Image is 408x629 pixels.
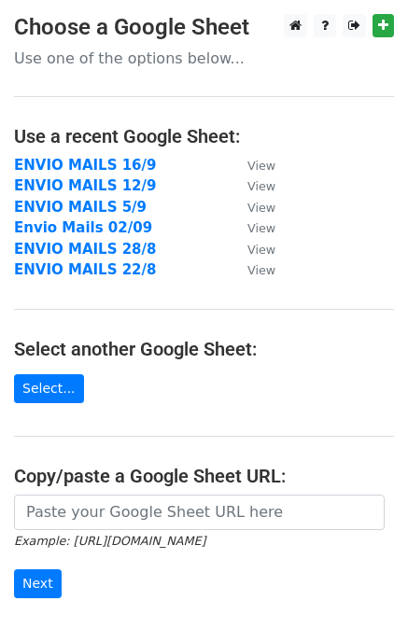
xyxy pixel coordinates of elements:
h4: Use a recent Google Sheet: [14,125,394,147]
small: Example: [URL][DOMAIN_NAME] [14,534,205,548]
small: View [247,221,275,235]
small: View [247,263,275,277]
a: Envio Mails 02/09 [14,219,152,236]
small: View [247,159,275,173]
a: ENVIO MAILS 12/9 [14,177,156,194]
a: View [229,261,275,278]
h3: Choose a Google Sheet [14,14,394,41]
p: Use one of the options below... [14,49,394,68]
a: ENVIO MAILS 22/8 [14,261,156,278]
small: View [247,201,275,215]
h4: Select another Google Sheet: [14,338,394,360]
a: ENVIO MAILS 5/9 [14,199,147,216]
a: ENVIO MAILS 28/8 [14,241,156,258]
a: Select... [14,374,84,403]
a: View [229,177,275,194]
small: View [247,179,275,193]
small: View [247,243,275,257]
a: ENVIO MAILS 16/9 [14,157,156,174]
a: View [229,219,275,236]
input: Paste your Google Sheet URL here [14,495,385,530]
a: View [229,241,275,258]
h4: Copy/paste a Google Sheet URL: [14,465,394,487]
input: Next [14,569,62,598]
a: View [229,199,275,216]
a: View [229,157,275,174]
